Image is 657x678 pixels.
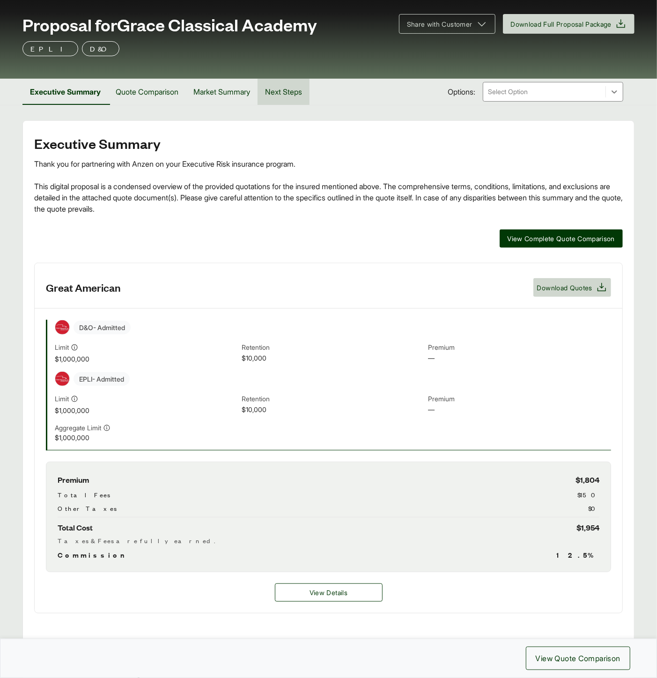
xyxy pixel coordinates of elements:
[55,372,69,386] img: Great American
[55,405,238,415] span: $1,000,000
[58,503,117,513] span: Other Taxes
[55,394,69,404] span: Limit
[258,79,310,105] button: Next Steps
[576,473,599,486] span: $1,804
[242,342,425,353] span: Retention
[275,583,383,602] a: Great American details
[55,423,101,433] span: Aggregate Limit
[34,136,623,151] h2: Executive Summary
[55,342,69,352] span: Limit
[22,79,108,105] button: Executive Summary
[533,278,611,297] button: Download Quotes
[58,549,129,560] span: Commission
[242,405,425,415] span: $10,000
[428,405,611,415] span: —
[46,280,121,295] h3: Great American
[108,79,186,105] button: Quote Comparison
[428,353,611,364] span: —
[576,521,599,534] span: $1,954
[428,394,611,405] span: Premium
[537,283,592,293] span: Download Quotes
[503,14,635,34] button: Download Full Proposal Package
[90,43,111,54] p: D&O
[186,79,258,105] button: Market Summary
[30,43,70,54] p: EPLI
[242,353,425,364] span: $10,000
[34,158,623,214] div: Thank you for partnering with Anzen on your Executive Risk insurance program. This digital propos...
[428,342,611,353] span: Premium
[58,490,110,500] span: Total Fees
[55,433,238,442] span: $1,000,000
[448,86,475,97] span: Options:
[407,19,472,29] span: Share with Customer
[55,354,238,364] span: $1,000,000
[74,321,131,334] span: D&O - Admitted
[556,549,599,560] span: 12.5 %
[526,647,630,670] button: View Quote Comparison
[511,19,612,29] span: Download Full Proposal Package
[275,583,383,602] button: View Details
[500,229,623,248] button: View Complete Quote Comparison
[22,15,317,34] span: Proposal for Grace Classical Academy
[536,653,620,664] span: View Quote Comparison
[74,372,130,386] span: EPLI - Admitted
[242,394,425,405] span: Retention
[58,536,599,545] div: Taxes & Fees are fully earned.
[55,320,69,334] img: Great American
[58,521,93,534] span: Total Cost
[310,588,347,597] span: View Details
[588,503,599,513] span: $0
[58,473,89,486] span: Premium
[577,490,599,500] span: $150
[508,234,615,243] span: View Complete Quote Comparison
[399,14,495,34] button: Share with Customer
